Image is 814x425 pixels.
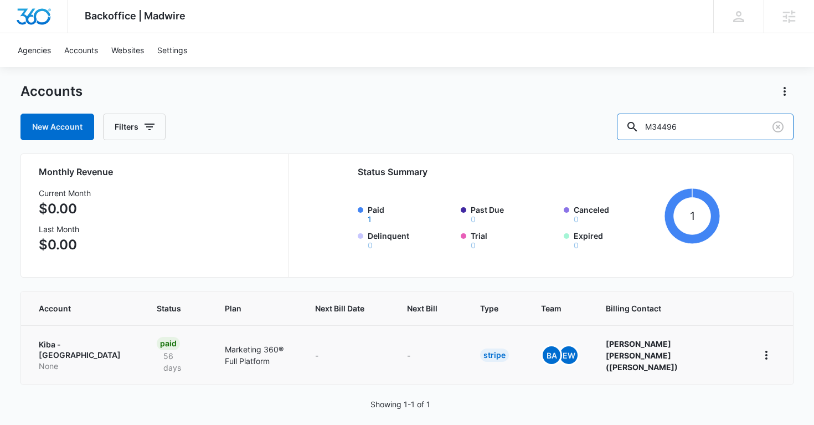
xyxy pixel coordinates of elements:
button: Clear [769,118,787,136]
a: Accounts [58,33,105,67]
span: Type [480,303,498,314]
tspan: 1 [690,209,695,223]
a: Kiba - [GEOGRAPHIC_DATA]None [39,339,130,372]
p: Kiba - [GEOGRAPHIC_DATA] [39,339,130,361]
label: Past Due [471,204,557,223]
button: Filters [103,114,166,140]
h3: Current Month [39,187,91,199]
span: Team [541,303,563,314]
p: $0.00 [39,199,91,219]
td: - [302,325,394,385]
p: Marketing 360® Full Platform [225,344,289,367]
span: Backoffice | Madwire [85,10,186,22]
span: Plan [225,303,289,314]
span: BA [543,346,560,364]
label: Expired [574,230,660,249]
span: EW [560,346,578,364]
span: Status [157,303,182,314]
p: 56 days [157,350,198,373]
span: Next Bill [407,303,437,314]
span: Account [39,303,114,314]
h1: Accounts [20,83,83,100]
span: Next Bill Date [315,303,364,314]
label: Paid [368,204,454,223]
a: Agencies [11,33,58,67]
strong: [PERSON_NAME] [PERSON_NAME] ([PERSON_NAME]) [606,339,678,372]
a: Websites [105,33,151,67]
button: home [758,346,775,364]
a: New Account [20,114,94,140]
h3: Last Month [39,223,91,235]
label: Delinquent [368,230,454,249]
label: Trial [471,230,557,249]
h2: Status Summary [358,165,720,178]
input: Search [617,114,794,140]
button: Actions [776,83,794,100]
p: $0.00 [39,235,91,255]
p: Showing 1-1 of 1 [370,398,430,410]
a: Settings [151,33,194,67]
div: Paid [157,337,180,350]
td: - [394,325,467,385]
button: Paid [368,216,372,223]
h2: Monthly Revenue [39,165,275,178]
p: None [39,361,130,372]
span: Billing Contact [606,303,731,314]
div: Stripe [480,349,509,362]
label: Canceled [574,204,660,223]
